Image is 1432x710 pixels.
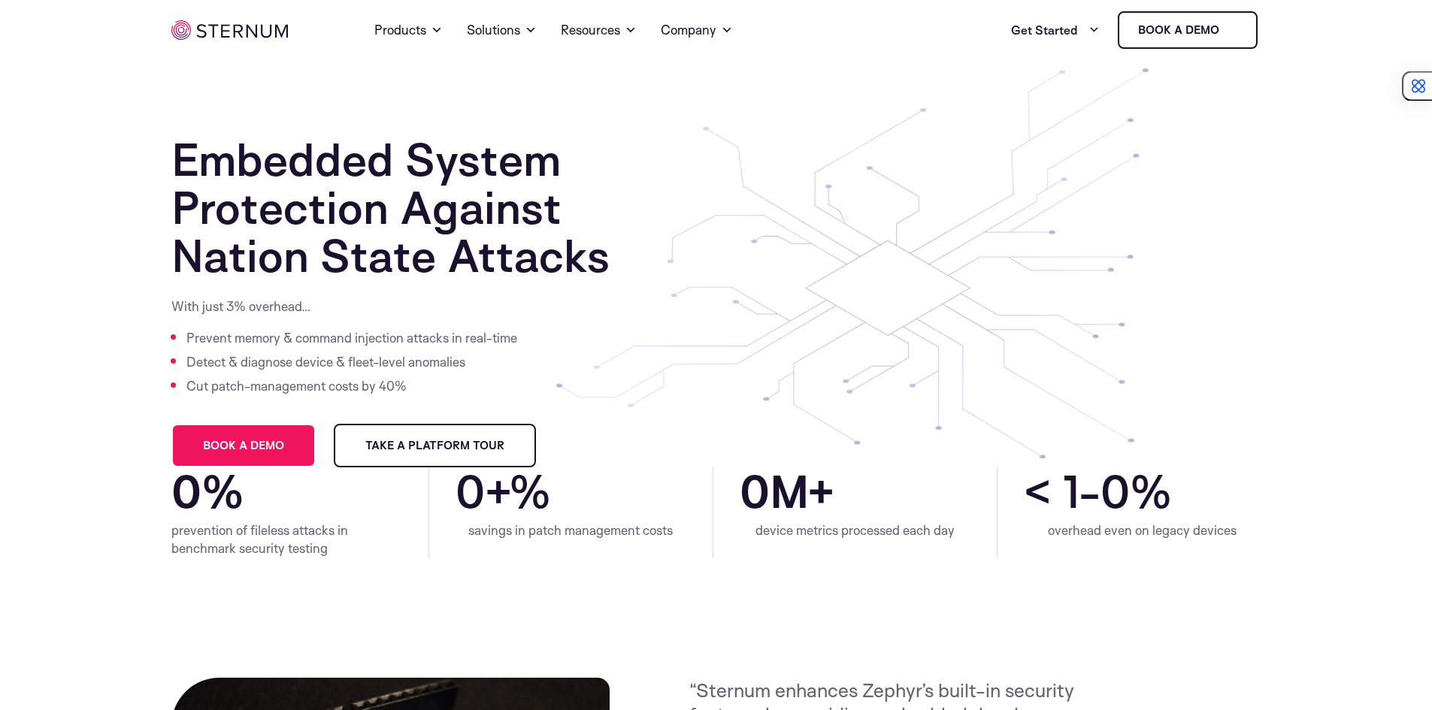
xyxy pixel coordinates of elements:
span: 0 [1100,467,1130,515]
div: device metrics processed each day [740,521,970,539]
span: Take a Platform Tour [365,440,504,451]
p: With just 3% overhead… [171,298,521,316]
img: sternum iot [171,20,288,40]
a: Company [661,3,733,57]
span: Book a demo [203,440,284,451]
span: < 1- [1024,467,1100,515]
a: Resources [561,3,637,57]
div: prevention of fileless attacks in benchmark security testing [171,521,402,557]
span: 0 [740,467,770,515]
span: M+ [770,467,970,515]
span: 0 [171,467,201,515]
a: Book a demo [171,424,316,467]
span: % [1130,467,1261,515]
img: sternum iot [1225,24,1237,36]
span: +% [485,467,686,515]
span: % [201,467,402,515]
li: Cut patch-management costs by 40% [186,374,521,398]
div: overhead even on legacy devices [1024,521,1261,539]
div: savings in patch management costs [456,521,686,539]
a: Book a demo [1118,11,1258,49]
li: Detect & diagnose device & fleet-level anomalies [186,350,521,374]
a: Solutions [467,3,537,57]
a: Take a Platform Tour [334,424,536,467]
a: Get Started [1011,15,1100,45]
a: Products [374,3,443,57]
li: Prevent memory & command injection attacks in real-time [186,326,521,350]
h1: Embedded System Protection Against Nation State Attacks [171,135,686,279]
span: 0 [456,467,485,515]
